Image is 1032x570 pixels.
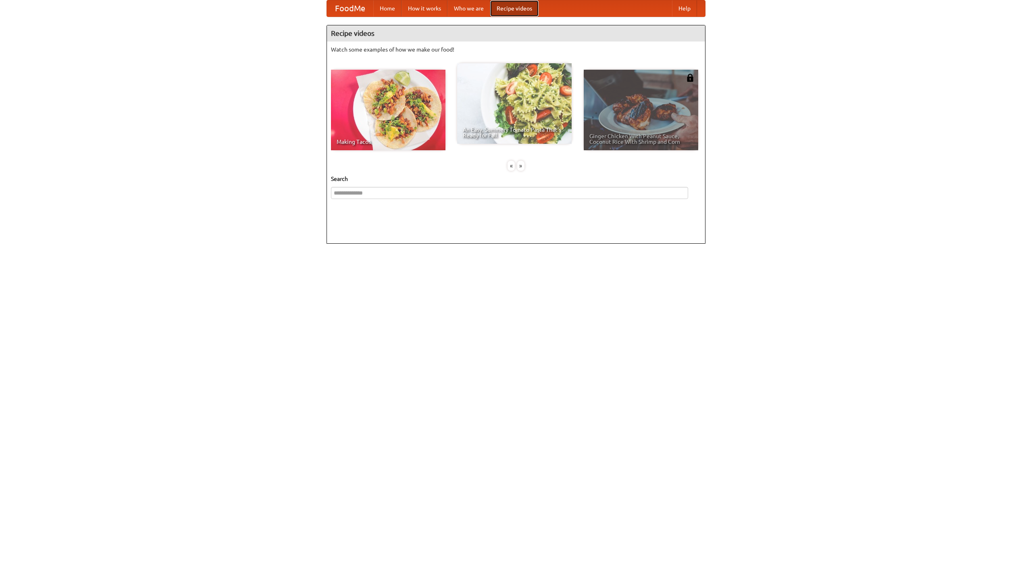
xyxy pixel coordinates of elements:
p: Watch some examples of how we make our food! [331,46,701,54]
h4: Recipe videos [327,25,705,41]
div: » [517,161,524,171]
a: FoodMe [327,0,373,17]
a: Home [373,0,402,17]
div: « [508,161,515,171]
a: Help [672,0,697,17]
a: Recipe videos [490,0,539,17]
a: Who we are [447,0,490,17]
span: An Easy, Summery Tomato Pasta That's Ready for Fall [463,127,566,138]
span: Making Tacos [337,139,440,145]
img: 483408.png [686,74,694,82]
a: How it works [402,0,447,17]
h5: Search [331,175,701,183]
a: An Easy, Summery Tomato Pasta That's Ready for Fall [457,63,572,144]
a: Making Tacos [331,70,445,150]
